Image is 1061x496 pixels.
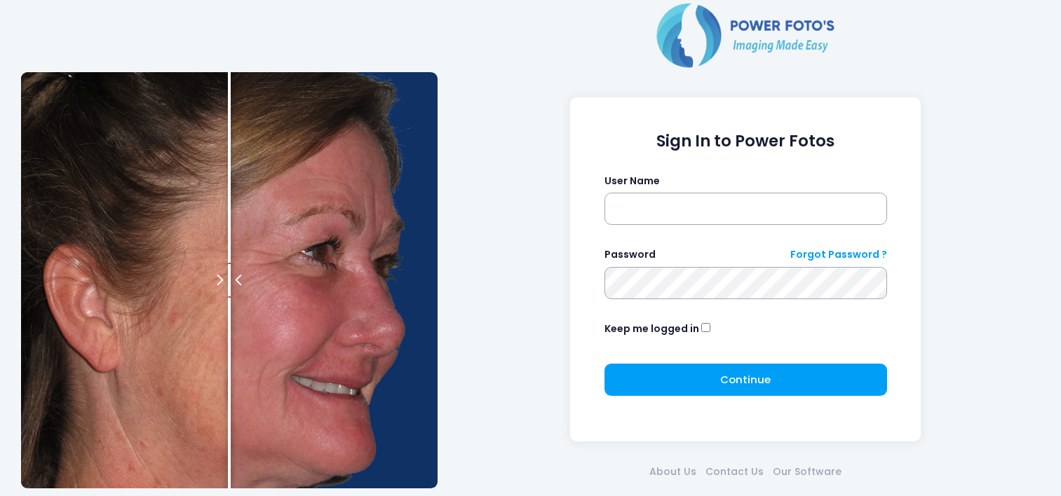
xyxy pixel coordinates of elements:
label: User Name [604,174,660,188]
label: Keep me logged in [604,322,699,336]
button: Continue [604,364,887,396]
label: Password [604,247,656,262]
a: Contact Us [701,464,769,479]
a: Our Software [769,464,846,479]
span: Continue [720,372,771,387]
a: About Us [645,464,701,479]
a: Forgot Password ? [790,247,887,262]
h1: Sign In to Power Fotos [604,132,887,151]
